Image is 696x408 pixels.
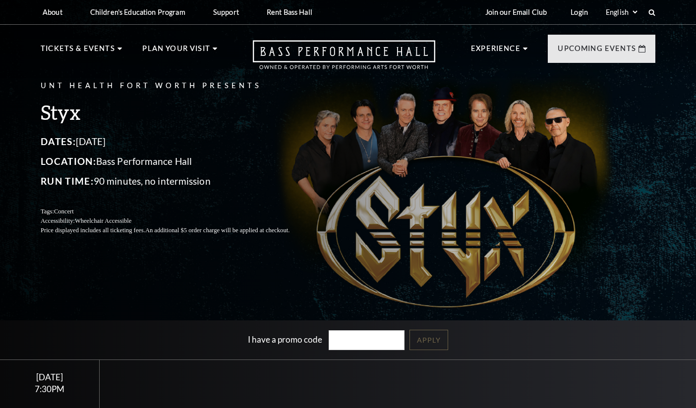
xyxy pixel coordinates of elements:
span: Run Time: [41,175,94,187]
h3: Styx [41,100,313,125]
p: Experience [471,43,521,60]
p: Tickets & Events [41,43,115,60]
span: Concert [54,208,74,215]
p: Plan Your Visit [142,43,210,60]
p: About [43,8,62,16]
p: Rent Bass Hall [267,8,312,16]
p: Support [213,8,239,16]
span: Location: [41,155,96,167]
label: I have a promo code [248,334,322,344]
p: Bass Performance Hall [41,153,313,169]
p: Upcoming Events [558,43,636,60]
div: 7:30PM [12,385,87,393]
p: 90 minutes, no intermission [41,173,313,189]
div: [DATE] [12,372,87,382]
span: Dates: [41,136,76,147]
p: UNT Health Fort Worth Presents [41,80,313,92]
p: Price displayed includes all ticketing fees. [41,226,313,235]
select: Select: [604,7,639,17]
span: An additional $5 order charge will be applied at checkout. [145,227,290,234]
span: Wheelchair Accessible [75,217,131,224]
p: Tags: [41,207,313,216]
p: Children's Education Program [90,8,185,16]
p: Accessibility: [41,216,313,226]
p: [DATE] [41,134,313,150]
